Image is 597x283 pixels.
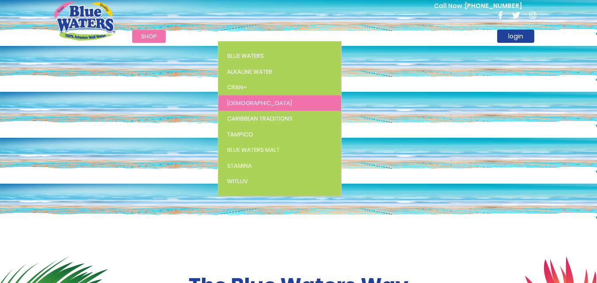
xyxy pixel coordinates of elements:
p: [PHONE_NUMBER] [434,1,522,11]
span: Shop [141,32,157,41]
span: Tampico [227,130,253,139]
a: store logo [53,1,115,40]
span: Brands [227,32,250,41]
a: about us [266,30,312,43]
span: [DEMOGRAPHIC_DATA] [227,99,292,107]
span: Caribbean Traditions [227,114,293,123]
a: careers [345,30,387,43]
a: login [497,30,534,43]
span: Blue Waters Malt [227,146,280,154]
span: Cran+ [227,83,247,91]
span: Alkaline Water [227,68,272,76]
span: Call Now : [434,1,465,10]
span: Services [179,32,205,41]
span: Blue Waters [227,52,264,60]
span: WitLuv [227,177,248,185]
a: News [312,30,345,43]
a: support [387,30,431,43]
span: Stamina [227,162,252,170]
